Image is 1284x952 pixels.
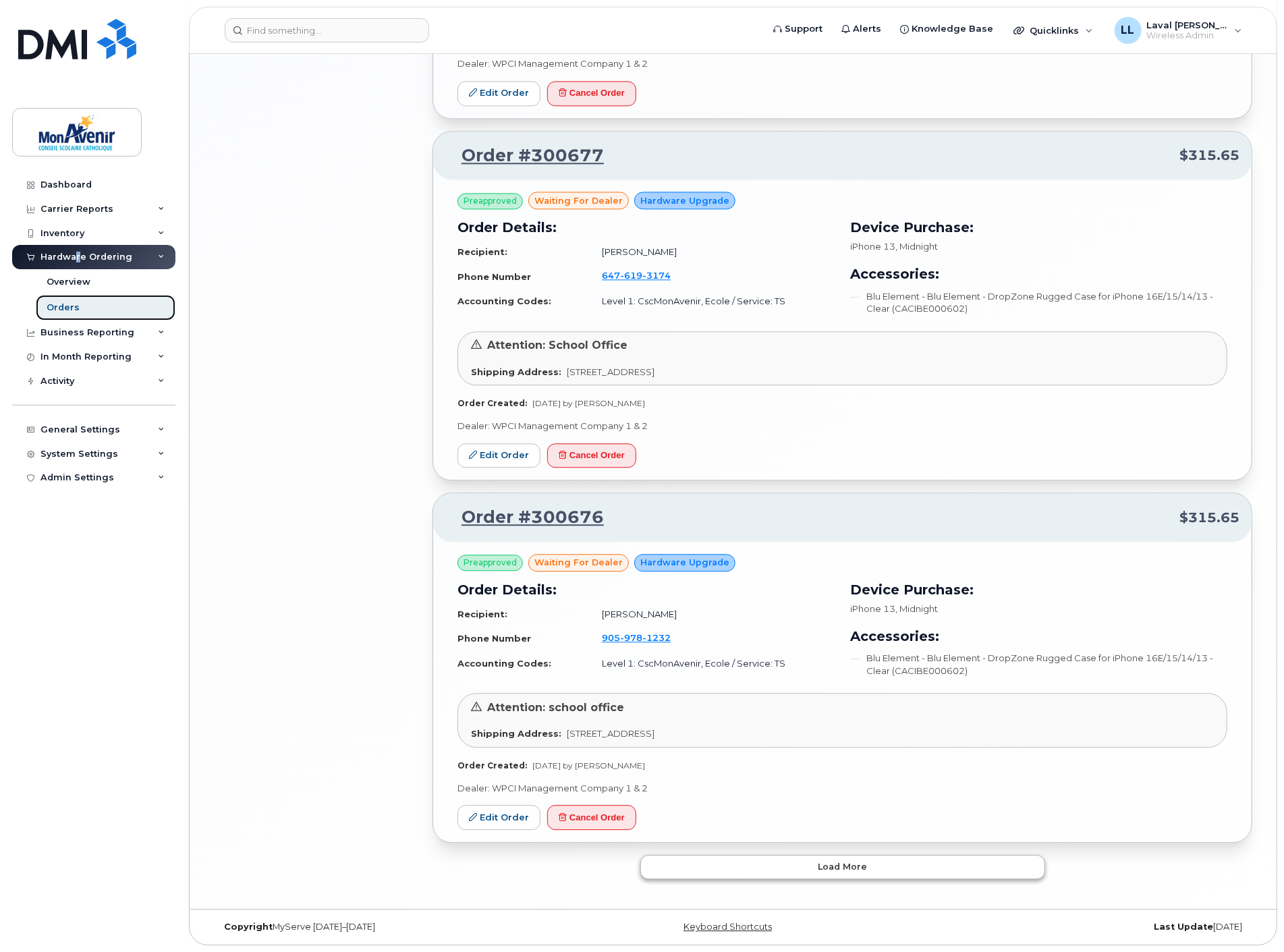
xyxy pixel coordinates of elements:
[457,246,507,257] strong: Recipient:
[445,144,604,168] a: Order #300677
[1147,30,1228,41] span: Wireless Admin
[457,57,1227,70] p: Dealer: WPCI Management Company 1 & 2
[567,728,654,739] span: [STREET_ADDRESS]
[445,505,604,530] a: Order #300676
[464,195,517,207] span: Preapproved
[642,270,671,281] span: 3174
[818,860,867,873] span: Load more
[487,339,627,352] span: Attention: School Office
[590,289,834,313] td: Level 1: CscMonAvenir, Ecole / Service: TS
[214,922,560,932] div: MyServe [DATE]–[DATE]
[1179,146,1239,165] span: $315.65
[590,240,834,264] td: [PERSON_NAME]
[457,805,540,830] a: Edit Order
[457,760,527,771] strong: Order Created:
[457,633,531,644] strong: Phone Number
[851,264,1228,284] h3: Accessories:
[851,241,896,252] span: iPhone 13
[851,652,1228,677] li: Blu Element - Blu Element - DropZone Rugged Case for iPhone 16E/15/14/13 - Clear (CACIBE000602)
[853,22,881,36] span: Alerts
[457,217,835,237] h3: Order Details:
[457,580,835,600] h3: Order Details:
[602,632,687,643] a: 9059781232
[457,658,551,669] strong: Accounting Codes:
[225,18,429,43] input: Find something...
[642,632,671,643] span: 1232
[1179,508,1239,528] span: $315.65
[567,366,654,377] span: [STREET_ADDRESS]
[640,556,729,569] span: Hardware Upgrade
[851,626,1228,646] h3: Accessories:
[457,296,551,306] strong: Accounting Codes:
[457,398,527,408] strong: Order Created:
[590,652,834,675] td: Level 1: CscMonAvenir, Ecole / Service: TS
[602,270,687,281] a: 6476193174
[457,271,531,282] strong: Phone Number
[1105,17,1252,44] div: Laval Lai Yoon Hin
[851,290,1228,315] li: Blu Element - Blu Element - DropZone Rugged Case for iPhone 16E/15/14/13 - Clear (CACIBE000602)
[851,603,896,614] span: iPhone 13
[602,632,671,643] span: 905
[832,16,891,43] a: Alerts
[1154,922,1213,932] strong: Last Update
[534,194,623,207] span: waiting for dealer
[457,782,1227,795] p: Dealer: WPCI Management Company 1 & 2
[602,270,671,281] span: 647
[1147,20,1228,30] span: Laval [PERSON_NAME]
[487,701,624,714] span: Attention: school office
[620,632,642,643] span: 978
[547,443,636,468] button: Cancel Order
[896,603,939,614] span: , Midnight
[534,556,623,569] span: waiting for dealer
[457,609,507,619] strong: Recipient:
[590,603,834,626] td: [PERSON_NAME]
[764,16,832,43] a: Support
[640,855,1045,879] button: Load more
[547,81,636,106] button: Cancel Order
[683,922,772,932] a: Keyboard Shortcuts
[471,366,561,377] strong: Shipping Address:
[464,557,517,569] span: Preapproved
[891,16,1003,43] a: Knowledge Base
[457,443,540,468] a: Edit Order
[906,922,1252,932] div: [DATE]
[851,217,1228,237] h3: Device Purchase:
[896,241,939,252] span: , Midnight
[224,922,273,932] strong: Copyright
[912,22,993,36] span: Knowledge Base
[547,805,636,830] button: Cancel Order
[471,728,561,739] strong: Shipping Address:
[1004,17,1102,44] div: Quicklinks
[851,580,1228,600] h3: Device Purchase:
[785,22,822,36] span: Support
[1121,22,1135,38] span: LL
[532,760,645,771] span: [DATE] by [PERSON_NAME]
[620,270,642,281] span: 619
[532,398,645,408] span: [DATE] by [PERSON_NAME]
[457,81,540,106] a: Edit Order
[1030,25,1079,36] span: Quicklinks
[457,420,1227,432] p: Dealer: WPCI Management Company 1 & 2
[640,194,729,207] span: Hardware Upgrade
